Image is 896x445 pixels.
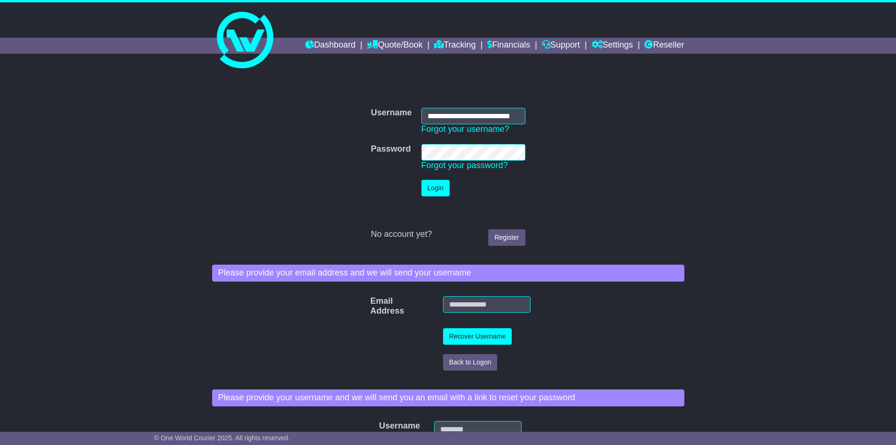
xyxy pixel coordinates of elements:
[421,124,509,134] a: Forgot your username?
[443,328,512,345] button: Recover Username
[371,229,525,240] div: No account yet?
[374,421,387,431] label: Username
[371,144,411,154] label: Password
[212,389,684,406] div: Please provide your username and we will send you an email with a link to reset your password
[421,161,508,170] a: Forgot your password?
[443,354,498,371] button: Back to Logon
[487,38,530,54] a: Financials
[434,38,476,54] a: Tracking
[542,38,580,54] a: Support
[421,180,450,196] button: Login
[592,38,633,54] a: Settings
[154,434,290,442] span: © One World Courier 2025. All rights reserved.
[367,38,422,54] a: Quote/Book
[212,265,684,282] div: Please provide your email address and we will send your username
[365,296,382,316] label: Email Address
[305,38,356,54] a: Dashboard
[488,229,525,246] a: Register
[644,38,684,54] a: Reseller
[371,108,412,118] label: Username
